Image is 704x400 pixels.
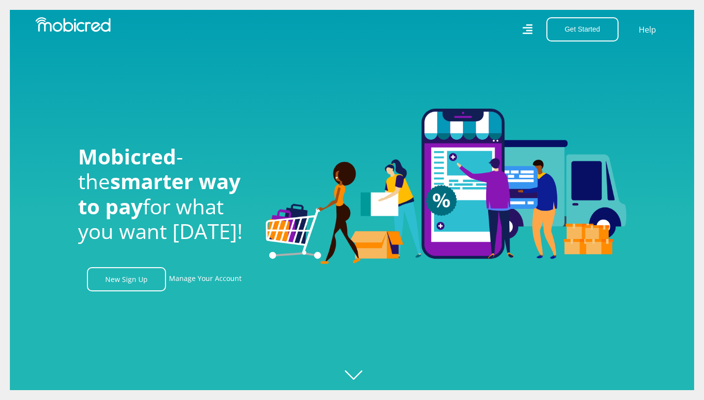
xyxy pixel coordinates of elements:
img: Mobicred [36,17,111,32]
a: Help [638,23,657,36]
a: New Sign Up [87,267,166,291]
span: smarter way to pay [78,167,241,220]
button: Get Started [546,17,619,41]
a: Manage Your Account [169,267,242,291]
span: Mobicred [78,142,176,170]
img: Welcome to Mobicred [266,109,626,265]
h1: - the for what you want [DATE]! [78,144,251,244]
